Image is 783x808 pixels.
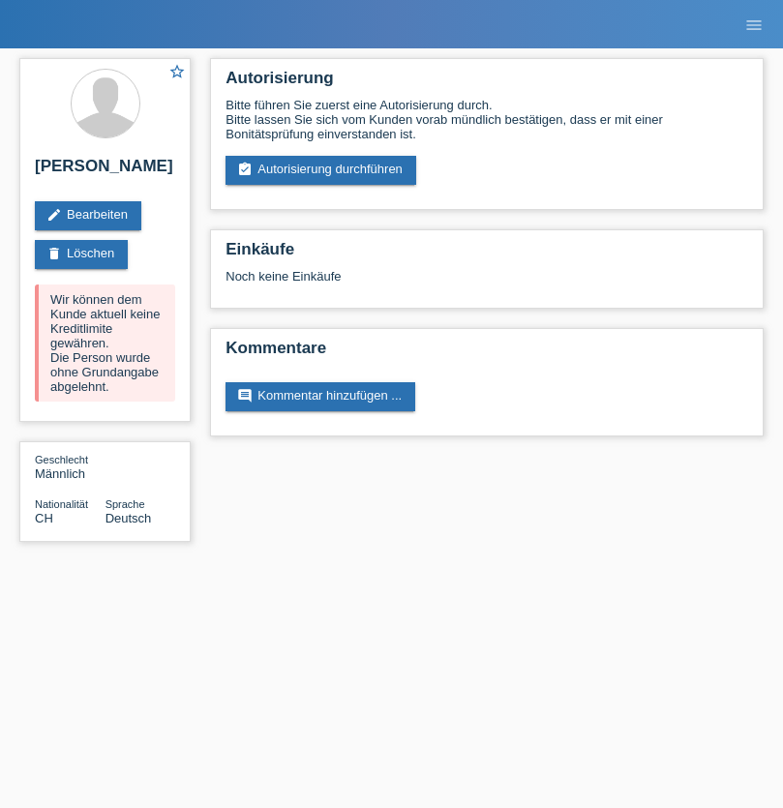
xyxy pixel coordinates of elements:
[226,339,748,368] h2: Kommentare
[46,207,62,223] i: edit
[35,201,141,230] a: editBearbeiten
[226,240,748,269] h2: Einkäufe
[35,240,128,269] a: deleteLöschen
[226,269,748,298] div: Noch keine Einkäufe
[226,382,415,411] a: commentKommentar hinzufügen ...
[35,498,88,510] span: Nationalität
[237,388,253,404] i: comment
[226,98,748,141] div: Bitte führen Sie zuerst eine Autorisierung durch. Bitte lassen Sie sich vom Kunden vorab mündlich...
[35,454,88,465] span: Geschlecht
[168,63,186,80] i: star_border
[168,63,186,83] a: star_border
[35,157,175,186] h2: [PERSON_NAME]
[35,511,53,525] span: Schweiz
[105,498,145,510] span: Sprache
[237,162,253,177] i: assignment_turned_in
[744,15,764,35] i: menu
[226,156,416,185] a: assignment_turned_inAutorisierung durchführen
[226,69,748,98] h2: Autorisierung
[35,284,175,402] div: Wir können dem Kunde aktuell keine Kreditlimite gewähren. Die Person wurde ohne Grundangabe abgel...
[35,452,105,481] div: Männlich
[105,511,152,525] span: Deutsch
[46,246,62,261] i: delete
[735,18,773,30] a: menu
